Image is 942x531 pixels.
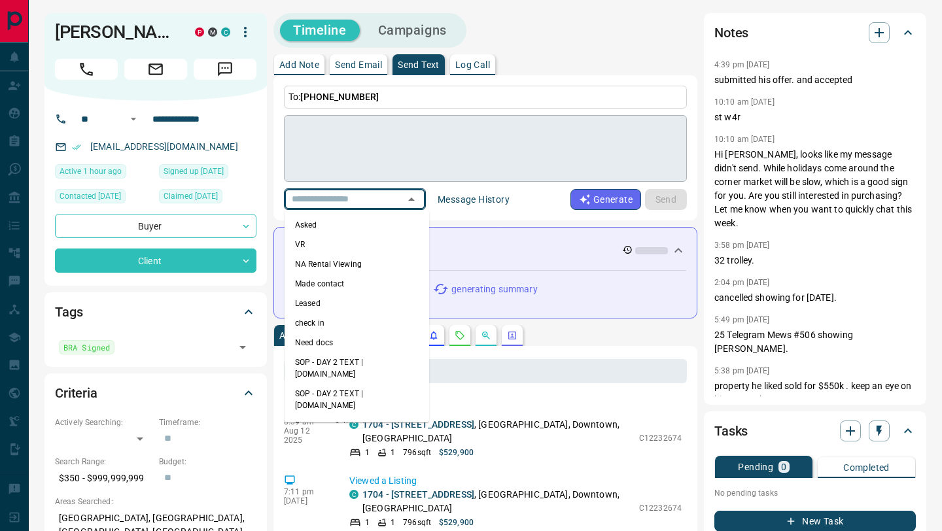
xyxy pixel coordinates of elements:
[843,463,890,472] p: Completed
[714,278,770,287] p: 2:04 pm [DATE]
[365,447,370,458] p: 1
[781,462,786,471] p: 0
[403,517,431,528] p: 796 sqft
[714,22,748,43] h2: Notes
[428,330,439,341] svg: Listing Alerts
[714,17,916,48] div: Notes
[285,333,429,352] li: Need docs
[362,419,474,430] a: 1704 - [STREET_ADDRESS]
[714,291,916,305] p: cancelled showing for [DATE].
[639,502,682,514] p: C12232674
[55,59,118,80] span: Call
[55,468,152,489] p: $350 - $999,999,999
[126,111,141,127] button: Open
[285,352,429,384] li: SOP - DAY 2 TEXT | [DOMAIN_NAME]
[60,190,121,203] span: Contacted [DATE]
[349,420,358,429] div: condos.ca
[335,60,382,69] p: Send Email
[285,384,429,415] li: SOP - DAY 2 TEXT | [DOMAIN_NAME]
[285,274,429,294] li: Made contact
[714,60,770,69] p: 4:39 pm [DATE]
[55,301,82,322] h2: Tags
[159,456,256,468] p: Budget:
[349,474,682,488] p: Viewed a Listing
[349,490,358,499] div: condos.ca
[639,432,682,444] p: C12232674
[714,241,770,250] p: 3:58 pm [DATE]
[55,383,97,403] h2: Criteria
[55,214,256,238] div: Buyer
[279,331,290,340] p: All
[159,164,256,182] div: Sun Oct 13 2019
[55,22,175,43] h1: [PERSON_NAME]
[55,164,152,182] div: Tue Aug 12 2025
[55,496,256,507] p: Areas Searched:
[285,415,429,435] li: Request to Sell
[285,313,429,333] li: check in
[285,294,429,313] li: Leased
[714,254,916,267] p: 32 trolley.
[234,338,252,356] button: Open
[439,447,474,458] p: $529,900
[55,456,152,468] p: Search Range:
[90,141,238,152] a: [EMAIL_ADDRESS][DOMAIN_NAME]
[455,60,490,69] p: Log Call
[430,189,517,210] button: Message History
[455,330,465,341] svg: Requests
[365,20,460,41] button: Campaigns
[391,517,395,528] p: 1
[300,92,379,102] span: [PHONE_NUMBER]
[284,86,687,109] p: To:
[481,330,491,341] svg: Opportunities
[208,27,217,37] div: mrloft.ca
[55,296,256,328] div: Tags
[439,517,474,528] p: $529,900
[55,248,256,273] div: Client
[55,417,152,428] p: Actively Searching:
[284,417,330,426] p: 8:39 am
[391,447,395,458] p: 1
[124,59,187,80] span: Email
[60,165,122,178] span: Active 1 hour ago
[285,235,429,254] li: VR
[714,420,748,441] h2: Tasks
[221,27,230,37] div: condos.ca
[55,377,256,409] div: Criteria
[362,488,633,515] p: , [GEOGRAPHIC_DATA], Downtown, [GEOGRAPHIC_DATA]
[164,165,224,178] span: Signed up [DATE]
[714,366,770,375] p: 5:38 pm [DATE]
[714,379,916,407] p: property he liked sold for $550k . keep an eye on him. super hot
[72,143,81,152] svg: Email Verified
[362,418,633,445] p: , [GEOGRAPHIC_DATA], Downtown, [GEOGRAPHIC_DATA]
[714,415,916,447] div: Tasks
[402,190,421,209] button: Close
[63,341,110,354] span: BRA Signed
[362,489,474,500] a: 1704 - [STREET_ADDRESS]
[714,315,770,324] p: 5:49 pm [DATE]
[279,60,319,69] p: Add Note
[285,238,686,262] div: Activity Summary
[159,189,256,207] div: Fri Nov 17 2023
[714,328,916,356] p: 25 Telegram Mews #506 showing [PERSON_NAME].
[285,254,429,274] li: NA Rental Viewing
[284,496,330,505] p: [DATE]
[195,27,204,37] div: property.ca
[398,60,440,69] p: Send Text
[714,148,916,230] p: Hi [PERSON_NAME], looks like my message didn't send. While holidays come around the corner market...
[349,404,682,418] p: Viewed a Listing
[285,215,429,235] li: Asked
[507,330,517,341] svg: Agent Actions
[714,111,916,124] p: st w4r
[403,447,431,458] p: 796 sqft
[365,517,370,528] p: 1
[570,189,641,210] button: Generate
[159,417,256,428] p: Timeframe:
[451,283,537,296] p: generating summary
[714,73,916,87] p: submitted his offer. and accepted
[284,487,330,496] p: 7:11 pm
[280,20,360,41] button: Timeline
[284,426,330,445] p: Aug 12 2025
[164,190,218,203] span: Claimed [DATE]
[194,59,256,80] span: Message
[714,483,916,503] p: No pending tasks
